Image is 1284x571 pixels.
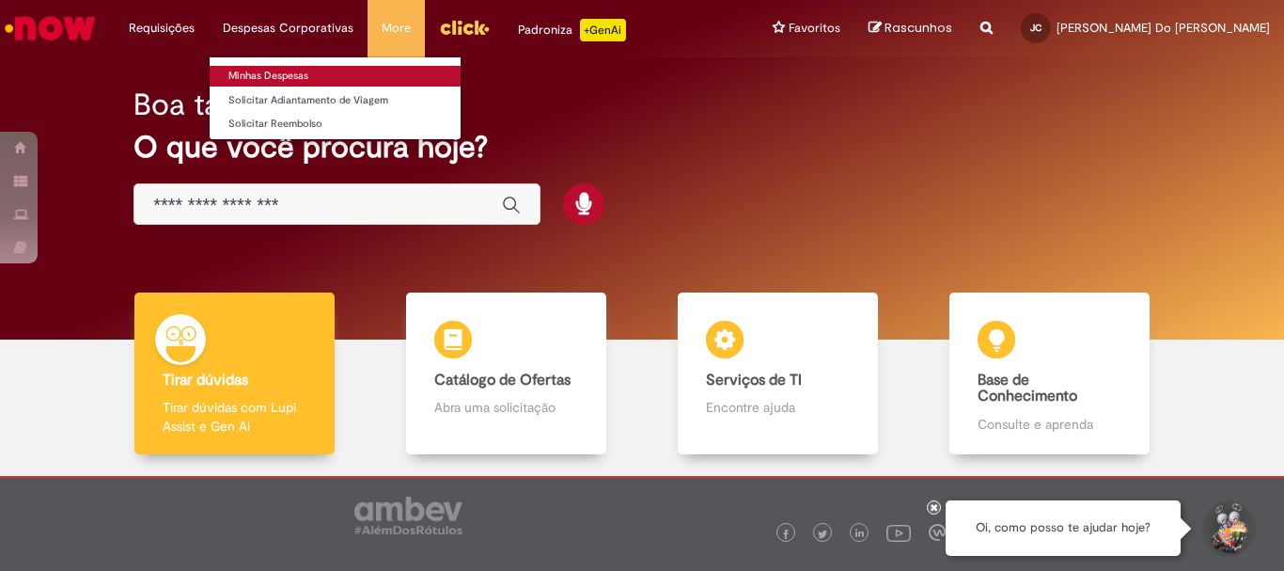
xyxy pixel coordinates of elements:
img: logo_footer_ambev_rotulo_gray.png [354,497,462,534]
img: logo_footer_youtube.png [886,520,911,545]
div: Oi, como posso te ajudar hoje? [946,500,1181,556]
span: [PERSON_NAME] Do [PERSON_NAME] [1057,20,1270,36]
span: Rascunhos [885,19,952,37]
a: Solicitar Adiantamento de Viagem [210,90,461,111]
ul: Despesas Corporativas [209,56,462,140]
a: Tirar dúvidas Tirar dúvidas com Lupi Assist e Gen Ai [99,293,370,455]
span: Requisições [129,19,195,38]
span: More [382,19,411,38]
a: Solicitar Reembolso [210,114,461,135]
a: Serviços de TI Encontre ajuda [642,293,914,455]
p: Tirar dúvidas com Lupi Assist e Gen Ai [163,398,305,436]
b: Base de Conhecimento [978,371,1077,406]
div: Padroniza [518,19,626,41]
img: logo_footer_twitter.png [818,530,827,539]
img: logo_footer_linkedin.png [855,529,865,540]
span: Favoritos [789,19,840,38]
a: Catálogo de Ofertas Abra uma solicitação [370,293,642,455]
span: JC [1030,22,1041,34]
p: +GenAi [580,19,626,41]
img: click_logo_yellow_360x200.png [439,13,490,41]
p: Consulte e aprenda [978,415,1120,434]
p: Abra uma solicitação [434,398,577,417]
img: logo_footer_workplace.png [929,524,946,541]
img: ServiceNow [2,9,99,47]
b: Catálogo de Ofertas [434,371,571,389]
button: Iniciar Conversa de Suporte [1199,500,1256,557]
h2: O que você procura hoje? [133,131,1151,164]
b: Serviços de TI [706,371,802,389]
b: Tirar dúvidas [163,371,248,389]
p: Encontre ajuda [706,398,849,417]
span: Despesas Corporativas [223,19,353,38]
a: Rascunhos [869,20,952,38]
h2: Boa tarde, Jaqueline [133,88,411,121]
a: Minhas Despesas [210,66,461,87]
img: logo_footer_facebook.png [781,530,791,539]
a: Base de Conhecimento Consulte e aprenda [914,293,1185,455]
